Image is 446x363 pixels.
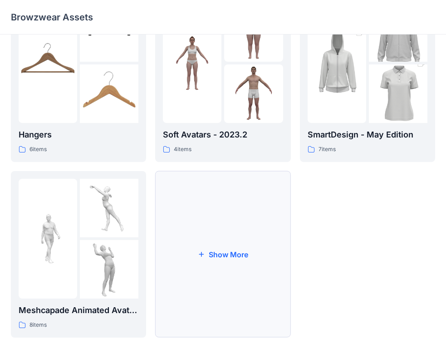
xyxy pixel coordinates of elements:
[308,19,366,107] img: folder 1
[19,34,77,92] img: folder 1
[29,145,47,154] p: 6 items
[319,145,336,154] p: 7 items
[11,11,93,24] p: Browzwear Assets
[19,304,138,317] p: Meshcapade Animated Avatars
[155,171,290,338] button: Show More
[163,34,221,92] img: folder 1
[11,171,146,338] a: folder 1folder 2folder 3Meshcapade Animated Avatars8items
[29,320,47,330] p: 8 items
[80,64,138,123] img: folder 3
[80,179,138,237] img: folder 2
[224,64,283,123] img: folder 3
[308,128,427,141] p: SmartDesign - May Edition
[369,50,427,138] img: folder 3
[174,145,191,154] p: 4 items
[163,128,283,141] p: Soft Avatars - 2023.2
[19,209,77,268] img: folder 1
[80,240,138,299] img: folder 3
[19,128,138,141] p: Hangers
